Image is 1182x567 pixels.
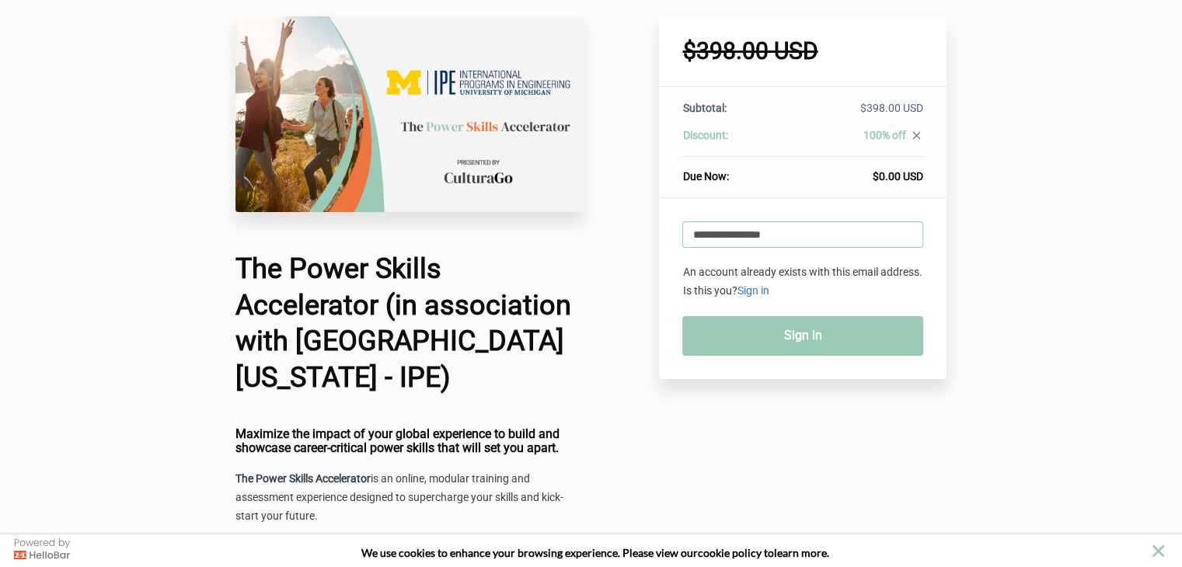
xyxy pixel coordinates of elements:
[361,546,698,559] span: We use cookies to enhance your browsing experience. Please view our
[1149,541,1168,561] button: close
[235,472,371,485] strong: The Power Skills Accelerator
[682,102,726,114] span: Subtotal:
[737,284,769,297] a: Sign in
[863,129,906,141] span: 100% off
[698,546,762,559] a: cookie policy
[682,263,923,301] p: An account already exists with this email address. Is this you?
[682,127,783,157] th: Discount:
[774,546,829,559] span: learn more.
[682,157,783,185] th: Due Now:
[906,129,923,146] a: close
[235,427,584,454] h4: Maximize the impact of your global experience to build and showcase career-critical power skills ...
[235,16,584,212] img: d416d46-d031-e-e5eb-e525b5ae3c0c_UMich_IPE_PSA_.png
[910,129,923,142] i: close
[873,170,923,183] span: $0.00 USD
[682,40,923,63] h1: $398.00 USD
[764,546,774,559] strong: to
[235,251,584,396] h1: The Power Skills Accelerator (in association with [GEOGRAPHIC_DATA][US_STATE] - IPE)
[784,100,923,127] td: $398.00 USD
[235,470,584,526] p: is an online, modular training and assessment experience designed to supercharge your skills and ...
[682,316,923,356] a: Sign in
